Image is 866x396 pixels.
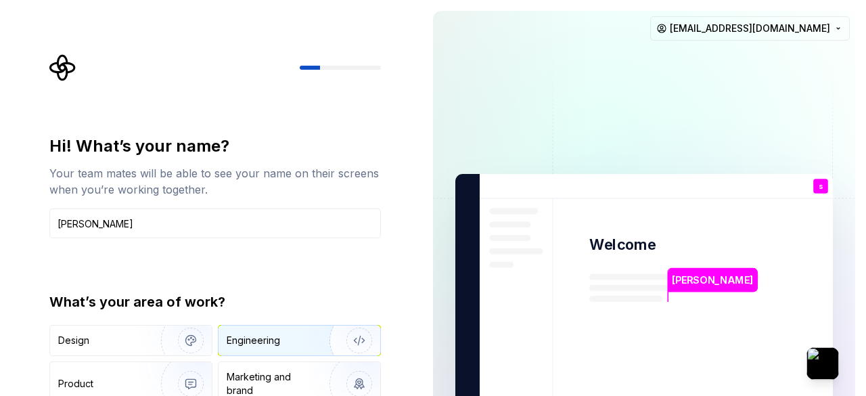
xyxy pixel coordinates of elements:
[58,334,89,347] div: Design
[650,16,850,41] button: [EMAIL_ADDRESS][DOMAIN_NAME]
[49,135,381,157] div: Hi! What’s your name?
[819,183,823,190] p: s
[49,165,381,198] div: Your team mates will be able to see your name on their screens when you’re working together.
[670,22,830,35] span: [EMAIL_ADDRESS][DOMAIN_NAME]
[49,292,381,311] div: What’s your area of work?
[589,235,656,255] p: Welcome
[672,273,753,288] p: [PERSON_NAME]
[49,54,76,81] svg: Supernova Logo
[49,208,381,238] input: Han Solo
[227,334,280,347] div: Engineering
[58,377,93,391] div: Product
